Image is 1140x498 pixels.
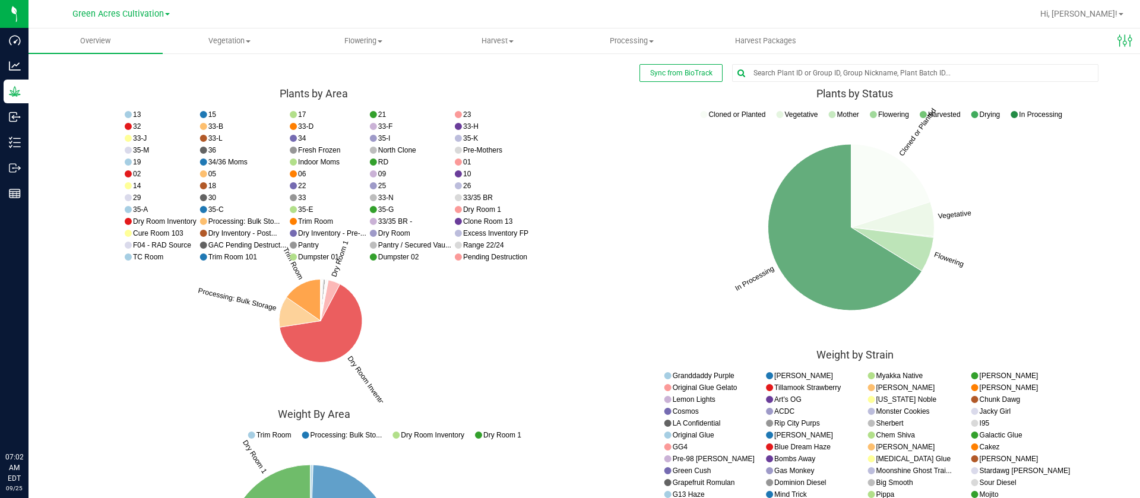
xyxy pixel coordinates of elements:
span: Harvest [431,36,564,46]
text: [US_STATE] Noble [876,395,937,403]
text: 34 [298,134,306,142]
text: LA Confidential [673,418,721,427]
text: Indoor Moms [298,158,340,166]
text: Dumpster 02 [378,253,419,261]
text: Lemon Lights [673,395,715,403]
text: Granddaddy Purple [673,371,734,379]
text: 35-A [133,205,148,214]
text: Pre-98 [PERSON_NAME] [673,454,755,462]
text: Harvested [928,110,961,119]
text: Original Glue [673,430,714,439]
text: Galactic Glue [980,430,1022,439]
inline-svg: Grow [9,85,21,97]
iframe: Resource center unread badge [35,401,49,415]
text: 01 [463,158,471,166]
text: Drying [980,110,1000,119]
text: Cosmos [673,407,699,415]
text: 33-N [378,194,394,202]
text: Dry Room Inventory [133,217,197,226]
input: Search Plant ID or Group ID, Group Nickname, Plant Batch ID... [733,65,1098,81]
text: Chunk Dawg [980,395,1021,403]
text: 30 [208,194,217,202]
text: 22 [298,182,306,190]
text: Chem Shiva [876,430,916,439]
text: 13 [133,110,141,119]
text: Trim Room 101 [208,253,258,261]
text: 05 [208,170,217,178]
a: Processing [565,28,699,53]
text: Sherbert [876,418,904,427]
text: Pantry / Secured Vau... [378,241,451,249]
text: Pre-Mothers [463,146,502,154]
div: Weight by Strain [593,349,1116,361]
text: [PERSON_NAME] [980,454,1038,462]
text: Tillamook Strawberry [774,383,841,391]
text: Bombs Away [774,454,815,462]
text: Dry Room 1 [463,205,501,214]
text: [PERSON_NAME] [980,383,1038,391]
text: [PERSON_NAME] [980,371,1038,379]
iframe: Resource center [12,403,47,439]
text: Stardawg [PERSON_NAME] [980,466,1071,474]
text: Fresh Frozen [298,146,340,154]
text: 33-B [208,122,223,131]
text: Dominion Diesel [774,478,826,486]
text: GAC Pending Destruct... [208,241,286,249]
text: In Processing [1019,110,1062,119]
text: 35-K [463,134,478,142]
text: Clone Room 13 [463,217,513,226]
text: 09 [378,170,387,178]
text: 36 [208,146,217,154]
div: Plants by Status [593,88,1116,100]
text: Dumpster 01 [298,253,339,261]
text: GG4 [673,442,688,451]
text: Big Smooth [876,478,913,486]
text: 33/35 BR - [378,217,412,226]
text: 19 [133,158,141,166]
text: Green Cush [673,466,711,474]
a: Harvest Packages [699,28,833,53]
text: [PERSON_NAME] [774,430,833,439]
text: [PERSON_NAME] [876,442,935,451]
span: Overview [64,36,126,46]
text: 35-M [133,146,149,154]
text: Range 22/24 [463,241,504,249]
text: 33 [298,194,306,202]
a: Harvest [430,28,565,53]
text: 34/36 Moms [208,158,248,166]
text: Original Glue Gelato [673,383,737,391]
text: 06 [298,170,306,178]
text: [MEDICAL_DATA] Glue [876,454,951,462]
text: 23 [463,110,471,119]
inline-svg: Inventory [9,137,21,148]
text: F04 - RAD Source [133,241,191,249]
text: Dry Inventory - Pre-... [298,229,366,237]
text: TC Room [133,253,163,261]
div: Plants by Area [52,88,575,100]
text: 18 [208,182,217,190]
text: Cure Room 103 [133,229,183,237]
text: [PERSON_NAME] [774,371,833,379]
text: North Clone [378,146,416,154]
span: Green Acres Cultivation [72,9,164,19]
span: Flowering [297,36,430,46]
text: G13 Haze [673,490,705,498]
text: Cloned or Planted [708,110,765,119]
button: Sync from BioTrack [639,64,723,82]
text: Blue Dream Haze [774,442,831,451]
text: Mother [837,110,859,119]
text: Grapefruit Romulan [673,478,735,486]
span: Processing [565,36,698,46]
p: 07:02 AM EDT [5,452,23,484]
text: 25 [378,182,387,190]
text: Gas Monkey [774,466,814,474]
a: Overview [28,28,163,53]
span: Harvest Packages [719,36,812,46]
text: Art's OG [774,395,802,403]
text: ACDC [774,407,794,415]
text: 35-C [208,205,224,214]
text: Moonshine Ghost Trai... [876,466,952,474]
text: 33-L [208,134,223,142]
text: Mojito [980,490,999,498]
text: Vegetative [784,110,818,119]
